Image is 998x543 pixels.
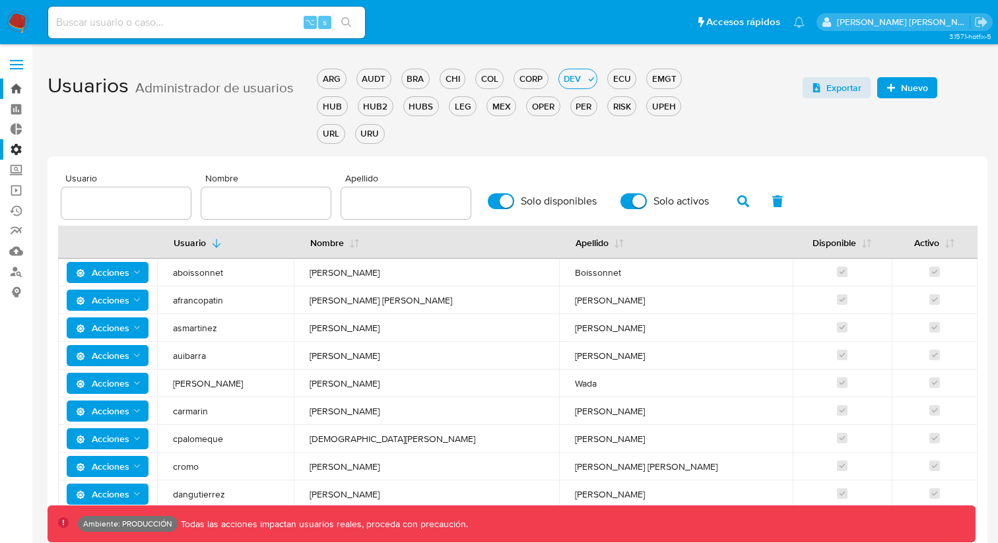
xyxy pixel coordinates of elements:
[706,15,780,29] span: Accesos rápidos
[837,16,970,28] p: edwin.alonso@mercadolibre.com.co
[48,14,365,31] input: Buscar usuario o caso...
[974,15,988,29] a: Salir
[793,16,805,28] a: Notificaciones
[333,13,360,32] button: search-icon
[323,16,327,28] span: s
[305,16,315,28] span: ⌥
[83,521,172,527] p: Ambiente: PRODUCCIÓN
[178,518,468,530] p: Todas las acciones impactan usuarios reales, proceda con precaución.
